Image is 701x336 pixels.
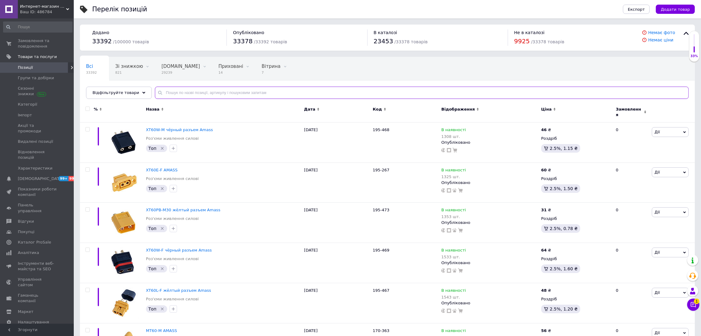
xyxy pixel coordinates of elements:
a: Роз'єми живлення силові [146,216,199,221]
div: Роздріб [541,296,611,302]
span: 1 [694,299,699,304]
span: 29239 [161,70,200,75]
span: Акції та промокоди [18,123,57,134]
span: Додано [92,30,109,35]
b: 48 [541,288,547,293]
span: 14 [219,70,243,75]
span: XT60PB-M30 жёлтый разъем Amass [146,208,220,212]
span: Назва [146,107,159,112]
span: Каталог ProSale [18,240,51,245]
span: Відновлення позицій [18,149,57,160]
div: ₴ [541,167,551,173]
svg: Видалити мітку [160,186,165,191]
div: 1533 шт. [441,255,466,259]
span: Топ [148,226,156,231]
span: Опубліковано [233,30,264,35]
svg: Видалити мітку [160,266,165,271]
span: 195-473 [373,208,389,212]
div: 0 [612,163,650,203]
div: [DATE] [302,123,371,163]
span: 195-469 [373,248,389,252]
div: ₴ [541,288,551,293]
span: Ціна [541,107,552,112]
a: XT60L-F жёлтый разъем Amass [146,288,211,293]
span: Зі знижкою [115,64,143,69]
span: Експорт [628,7,645,12]
span: 2.5%, 1.60 ₴ [550,266,578,271]
a: Роз'єми живлення силові [146,256,199,262]
span: Відфільтруйте товари [93,90,139,95]
span: Панель управління [18,202,57,213]
div: Опубліковано [441,300,538,306]
div: 0 [612,283,650,323]
span: Приховані [219,64,243,69]
img: XT60W-F чёрный разъем Amass [108,248,139,278]
div: ₴ [541,328,551,334]
b: 31 [541,208,547,212]
span: Сезонні знижки [18,86,57,97]
div: [DATE] [302,283,371,323]
span: В наявності [441,248,466,254]
span: Дії [655,330,660,335]
div: Роздріб [541,176,611,182]
span: 33392 [92,37,112,45]
span: Опубліковані [86,87,118,92]
span: Управління сайтом [18,277,57,288]
span: 99+ [69,176,79,181]
span: 195-467 [373,288,389,293]
span: 7 [262,70,280,75]
b: 64 [541,248,547,252]
span: Покупці [18,229,34,235]
div: 1543 шт. [441,295,466,299]
span: Дії [655,170,660,174]
svg: Видалити мітку [160,226,165,231]
a: MT60-M AMASS [146,328,177,333]
button: Чат з покупцем1 [687,299,699,311]
a: Немає фото [648,30,675,35]
div: Опубліковано [441,220,538,225]
span: Вітрина [262,64,280,69]
span: XT60E-F AMASS [146,168,178,172]
span: XT60W-F чёрный разъем Amass [146,248,212,252]
a: XT60W-M чёрный разъем Amass [146,127,213,132]
span: В каталозі [374,30,397,35]
span: Гаманець компанії [18,293,57,304]
svg: Видалити мітку [160,307,165,311]
input: Пошук [3,21,73,33]
div: 0 [612,203,650,243]
span: Дії [655,250,660,255]
span: / 33392 товарів [254,39,287,44]
div: Роздріб [541,216,611,221]
span: Відображення [441,107,475,112]
img: XT60W-M чёрный разъем Amass [108,127,139,158]
div: ₴ [541,248,551,253]
img: XT60E-F AMASS [108,167,139,198]
span: Код [373,107,382,112]
span: Категорії [18,102,37,107]
b: 46 [541,127,547,132]
span: / 33378 товарів [394,39,427,44]
span: 2.5%, 1.20 ₴ [550,307,578,311]
span: Замовлення та повідомлення [18,38,57,49]
span: / 100000 товарів [113,39,149,44]
span: % [94,107,98,112]
div: [DATE] [302,163,371,203]
div: 33% [689,54,699,58]
span: В наявності [441,208,466,214]
a: Роз'єми живлення силові [146,136,199,141]
span: Дії [655,290,660,295]
span: В наявності [441,168,466,174]
a: Немає ціни [648,37,673,42]
svg: Видалити мітку [160,146,165,151]
div: Роздріб [541,136,611,141]
div: ₴ [541,127,551,133]
span: 2.5%, 1.15 ₴ [550,146,578,151]
span: Інструменти веб-майстра та SEO [18,261,57,272]
span: Налаштування [18,319,49,325]
div: [DATE] [302,243,371,283]
span: Дії [655,210,660,214]
span: Дата [304,107,315,112]
span: Топ [148,307,156,311]
b: 56 [541,328,547,333]
span: Топ [148,186,156,191]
